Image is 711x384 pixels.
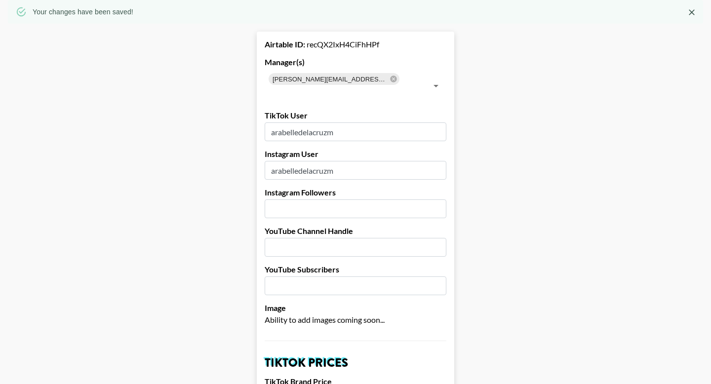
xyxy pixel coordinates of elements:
[265,315,385,324] span: Ability to add images coming soon...
[265,188,446,197] label: Instagram Followers
[429,79,443,93] button: Open
[265,111,446,120] label: TikTok User
[265,303,446,313] label: Image
[265,226,446,236] label: YouTube Channel Handle
[265,265,446,274] label: YouTube Subscribers
[265,149,446,159] label: Instagram User
[269,74,392,85] span: [PERSON_NAME][EMAIL_ADDRESS][DOMAIN_NAME]
[265,39,305,49] strong: Airtable ID:
[684,5,699,20] button: Close
[265,357,446,369] h2: TikTok Prices
[265,57,446,67] label: Manager(s)
[265,39,446,49] div: recQX2IxH4CiFhHPf
[33,3,133,21] div: Your changes have been saved!
[269,73,399,85] div: [PERSON_NAME][EMAIL_ADDRESS][DOMAIN_NAME]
